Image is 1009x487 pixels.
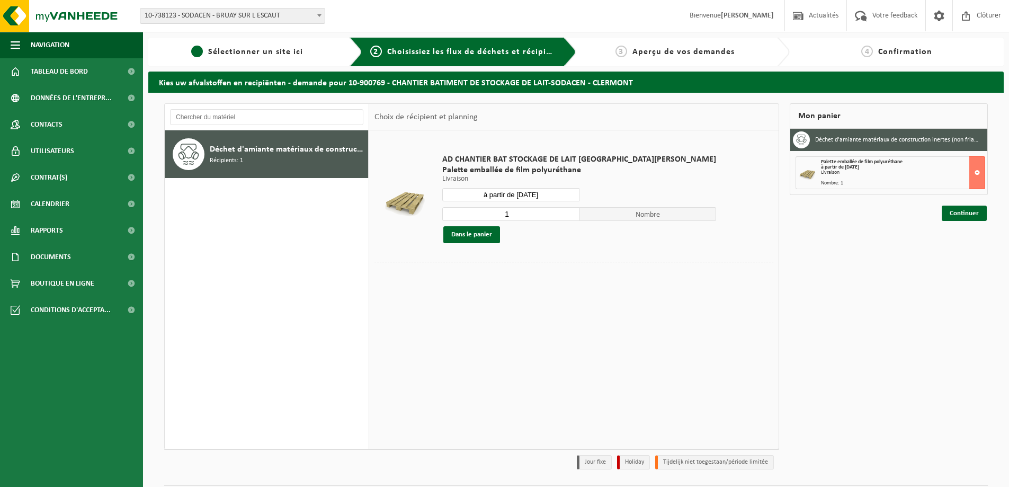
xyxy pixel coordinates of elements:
a: 1Sélectionner un site ici [154,46,341,58]
span: Choisissiez les flux de déchets et récipients [387,48,564,56]
span: Sélectionner un site ici [208,48,303,56]
span: Boutique en ligne [31,270,94,297]
li: Tijdelijk niet toegestaan/période limitée [655,455,774,470]
li: Holiday [617,455,650,470]
a: Continuer [942,206,987,221]
span: Tableau de bord [31,58,88,85]
span: Utilisateurs [31,138,74,164]
span: Données de l'entrepr... [31,85,112,111]
button: Dans le panier [443,226,500,243]
span: Navigation [31,32,69,58]
span: 1 [191,46,203,57]
div: Choix de récipient et planning [369,104,483,130]
span: 2 [370,46,382,57]
div: Nombre: 1 [821,181,985,186]
p: Livraison [442,175,716,183]
strong: à partir de [DATE] [821,164,859,170]
div: Livraison [821,170,985,175]
span: Nombre [579,207,717,221]
span: Conditions d'accepta... [31,297,111,323]
input: Sélectionnez date [442,188,579,201]
h2: Kies uw afvalstoffen en recipiënten - demande pour 10-900769 - CHANTIER BATIMENT DE STOCKAGE DE L... [148,72,1004,92]
button: Déchet d'amiante matériaux de construction inertes (non friable) Récipients: 1 [165,130,369,178]
span: 4 [861,46,873,57]
span: Rapports [31,217,63,244]
div: Mon panier [790,103,988,129]
span: Contrat(s) [31,164,67,191]
span: Contacts [31,111,62,138]
span: Palette emballée de film polyuréthane [821,159,903,165]
span: 10-738123 - SODACEN - BRUAY SUR L ESCAUT [140,8,325,23]
input: Chercher du matériel [170,109,363,125]
span: Documents [31,244,71,270]
li: Jour fixe [577,455,612,470]
strong: [PERSON_NAME] [721,12,774,20]
span: Confirmation [878,48,932,56]
span: AD CHANTIER BAT STOCKAGE DE LAIT [GEOGRAPHIC_DATA][PERSON_NAME] [442,154,716,165]
span: Aperçu de vos demandes [632,48,735,56]
span: Récipients: 1 [210,156,243,166]
span: 10-738123 - SODACEN - BRUAY SUR L ESCAUT [140,8,325,24]
span: 3 [615,46,627,57]
span: Déchet d'amiante matériaux de construction inertes (non friable) [210,143,365,156]
h3: Déchet d'amiante matériaux de construction inertes (non friable) [815,131,979,148]
span: Palette emballée de film polyuréthane [442,165,716,175]
span: Calendrier [31,191,69,217]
